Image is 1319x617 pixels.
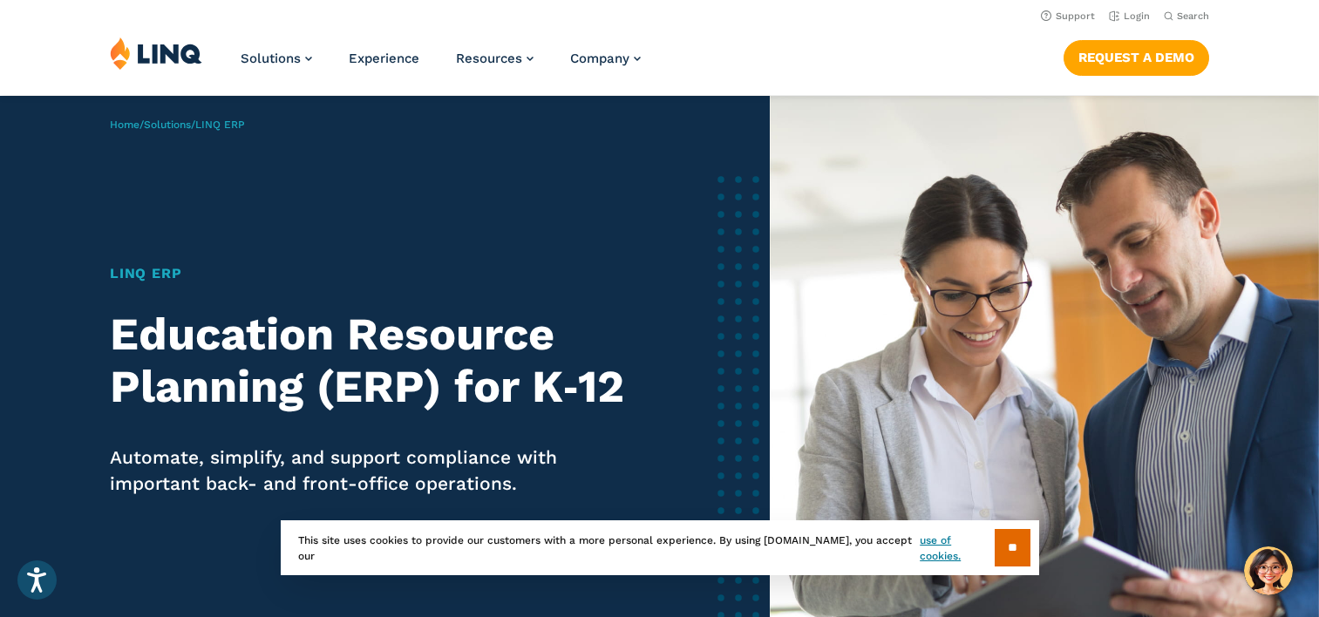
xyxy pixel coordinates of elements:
[110,308,629,413] h2: Education Resource Planning (ERP) for K‑12
[281,520,1039,575] div: This site uses cookies to provide our customers with a more personal experience. By using [DOMAIN...
[110,444,629,497] p: Automate, simplify, and support compliance with important back- and front-office operations.
[241,51,312,66] a: Solutions
[110,119,139,131] a: Home
[1244,546,1293,595] button: Hello, have a question? Let’s chat.
[920,532,994,564] a: use of cookies.
[110,119,245,131] span: / /
[349,51,419,66] a: Experience
[241,37,641,94] nav: Primary Navigation
[1177,10,1209,22] span: Search
[1164,10,1209,23] button: Open Search Bar
[195,119,245,131] span: LINQ ERP
[1064,37,1209,75] nav: Button Navigation
[570,51,641,66] a: Company
[1041,10,1095,22] a: Support
[1064,40,1209,75] a: Request a Demo
[570,51,629,66] span: Company
[1109,10,1150,22] a: Login
[144,119,191,131] a: Solutions
[241,51,301,66] span: Solutions
[456,51,522,66] span: Resources
[110,37,202,70] img: LINQ | K‑12 Software
[456,51,534,66] a: Resources
[110,263,629,284] h1: LINQ ERP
